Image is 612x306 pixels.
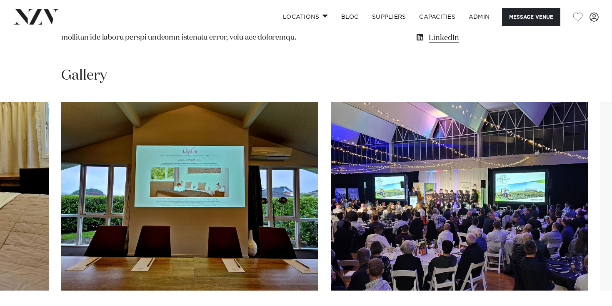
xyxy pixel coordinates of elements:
a: ADMIN [462,8,496,26]
a: Capacities [412,8,462,26]
swiper-slide: 13 / 29 [61,102,318,291]
a: LinkedIn [415,32,551,44]
swiper-slide: 14 / 29 [331,102,588,291]
a: SUPPLIERS [365,8,412,26]
img: nzv-logo.png [13,9,59,24]
a: BLOG [335,8,365,26]
a: Locations [276,8,335,26]
button: Message Venue [502,8,560,26]
h2: Gallery [61,66,107,85]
